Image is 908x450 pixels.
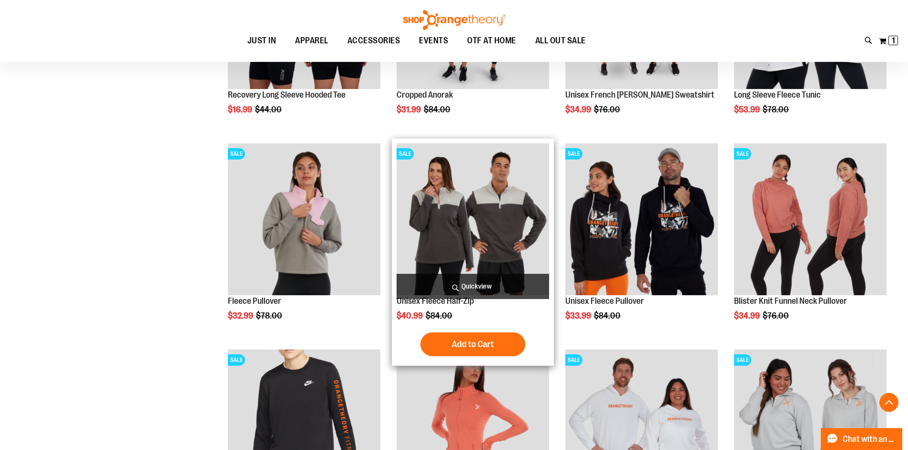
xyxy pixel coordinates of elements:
a: Cropped Anorak [397,90,453,100]
a: Long Sleeve Fleece Tunic [734,90,821,100]
span: $34.99 [565,105,592,114]
img: Product image for Blister Knit Funnelneck Pullover [734,143,887,296]
a: Unisex Fleece Half-Zip [397,296,474,306]
span: APPAREL [295,30,328,51]
img: Shop Orangetheory [402,10,507,30]
span: $33.99 [565,311,592,320]
a: Blister Knit Funnel Neck Pullover [734,296,847,306]
span: JUST IN [247,30,276,51]
span: EVENTS [419,30,448,51]
span: SALE [734,148,751,160]
button: Back To Top [879,393,898,412]
button: Chat with an Expert [821,428,903,450]
span: $78.00 [763,105,790,114]
span: $78.00 [256,311,284,320]
span: ALL OUT SALE [535,30,586,51]
span: Add to Cart [452,339,494,350]
span: $31.99 [397,105,422,114]
div: product [561,139,723,345]
span: $32.99 [228,311,255,320]
span: SALE [565,354,582,366]
span: $84.00 [594,311,622,320]
a: Product image for Blister Knit Funnelneck PulloverSALE [734,143,887,297]
a: Recovery Long Sleeve Hooded Tee [228,90,346,100]
a: Unisex Fleece Pullover [565,296,644,306]
a: Unisex French [PERSON_NAME] Sweatshirt [565,90,714,100]
span: ACCESSORIES [347,30,400,51]
span: $76.00 [594,105,622,114]
a: Fleece Pullover [228,296,281,306]
span: $40.99 [397,311,424,320]
span: 1 [892,36,895,45]
span: $44.00 [255,105,283,114]
a: Product image for Fleece PulloverSALE [228,143,380,297]
span: $34.99 [734,311,761,320]
span: $76.00 [763,311,790,320]
span: SALE [734,354,751,366]
div: product [223,139,385,345]
span: SALE [228,148,245,160]
a: Quickview [397,274,549,299]
a: Product image for Unisex Fleece Half ZipSALE [397,143,549,297]
span: SALE [397,148,414,160]
span: SALE [565,148,582,160]
span: $53.99 [734,105,761,114]
a: Product image for Unisex Fleece PulloverSALE [565,143,718,297]
img: Product image for Unisex Fleece Half Zip [397,143,549,296]
span: $84.00 [426,311,454,320]
span: $84.00 [424,105,452,114]
img: Product image for Unisex Fleece Pullover [565,143,718,296]
div: product [392,139,554,366]
span: $16.99 [228,105,254,114]
button: Add to Cart [420,332,525,356]
span: SALE [228,354,245,366]
span: Chat with an Expert [843,435,897,444]
span: OTF AT HOME [467,30,516,51]
div: product [729,139,891,345]
img: Product image for Fleece Pullover [228,143,380,296]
